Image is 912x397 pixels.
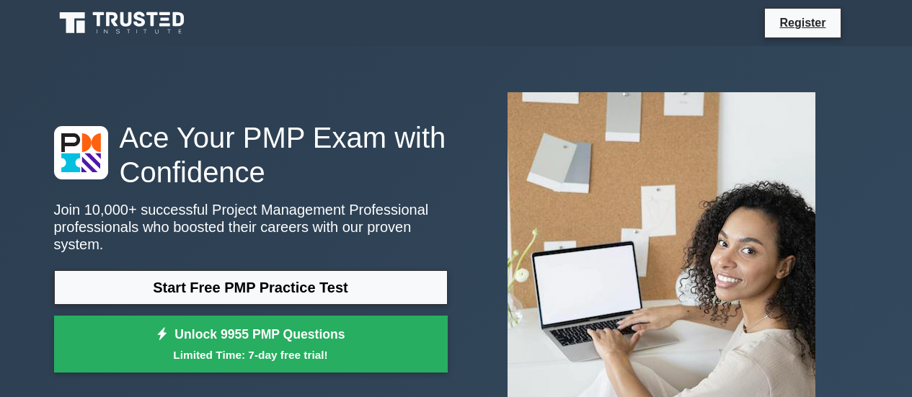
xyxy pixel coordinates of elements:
h1: Ace Your PMP Exam with Confidence [54,120,448,189]
p: Join 10,000+ successful Project Management Professional professionals who boosted their careers w... [54,201,448,253]
a: Unlock 9955 PMP QuestionsLimited Time: 7-day free trial! [54,316,448,373]
a: Register [771,14,834,32]
a: Start Free PMP Practice Test [54,270,448,305]
small: Limited Time: 7-day free trial! [72,347,430,363]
